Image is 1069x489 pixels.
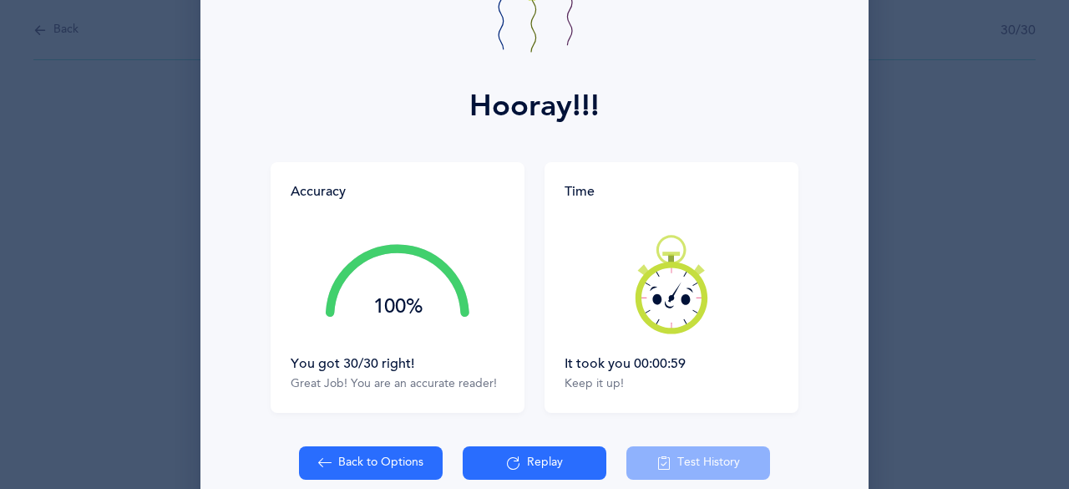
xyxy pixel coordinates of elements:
button: Back to Options [299,446,443,480]
div: Accuracy [291,182,346,201]
div: Hooray!!! [469,84,600,129]
div: Great Job! You are an accurate reader! [291,376,504,393]
div: You got 30/30 right! [291,354,504,373]
div: Time [565,182,778,201]
button: Replay [463,446,606,480]
div: It took you 00:00:59 [565,354,778,373]
div: Keep it up! [565,376,778,393]
div: 100% [326,297,469,317]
